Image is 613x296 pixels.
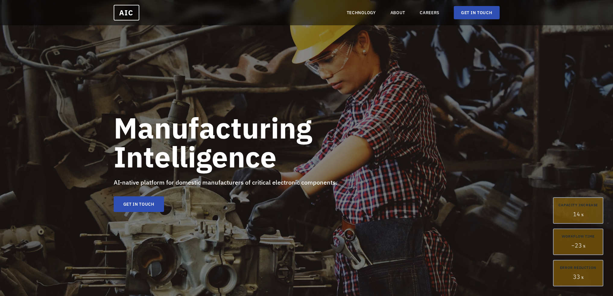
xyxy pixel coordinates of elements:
div: 14 [558,210,598,218]
a: TECHNOLOGY [347,10,376,16]
div: 33 [558,273,598,281]
div: CAPACITY INCREASE [558,203,598,207]
span: % [583,244,585,249]
a: ABOUT [390,10,406,16]
a: AIC [114,5,139,20]
span: % [581,275,583,280]
div: - 23 [558,241,598,250]
span: % [581,213,583,217]
a: CAREERS [420,10,439,16]
a: GET IN TOUCH [114,196,164,212]
a: GET IN TOUCH [454,6,499,19]
span: AI-native platform for domestic manufacturers of critical electronic components. [114,178,337,186]
div: ERROR REDUCTION [558,265,598,270]
div: WORKFLOW TIME [558,234,598,239]
b: Manufacturing Intelligence [114,109,312,175]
